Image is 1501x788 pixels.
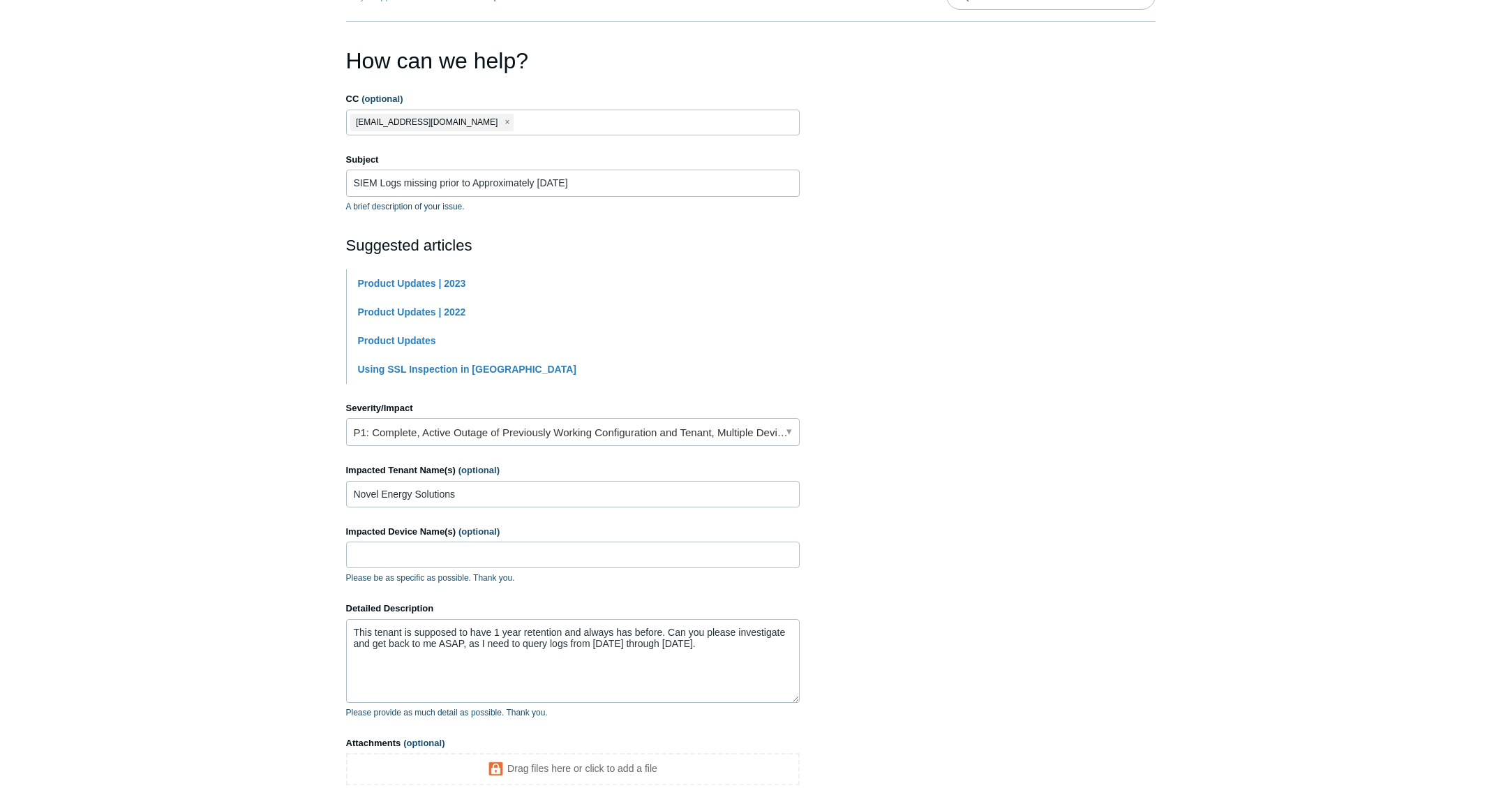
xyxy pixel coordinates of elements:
p: A brief description of your issue. [346,200,800,213]
a: Using SSL Inspection in [GEOGRAPHIC_DATA] [358,364,576,375]
label: Impacted Tenant Name(s) [346,463,800,477]
label: Severity/Impact [346,401,800,415]
span: (optional) [361,94,403,104]
a: P1: Complete, Active Outage of Previously Working Configuration and Tenant, Multiple Devices [346,418,800,446]
p: Please provide as much detail as possible. Thank you. [346,706,800,719]
a: Product Updates [358,335,436,346]
label: Subject [346,153,800,167]
span: close [505,114,509,131]
a: Product Updates | 2022 [358,306,466,318]
label: Detailed Description [346,602,800,616]
span: (optional) [458,465,500,475]
label: CC [346,92,800,106]
span: [EMAIL_ADDRESS][DOMAIN_NAME] [356,114,498,131]
h2: Suggested articles [346,234,800,257]
label: Impacted Device Name(s) [346,525,800,539]
h1: How can we help? [346,44,800,77]
a: Product Updates | 2023 [358,278,466,289]
label: Attachments [346,736,800,750]
span: (optional) [403,738,445,748]
p: Please be as specific as possible. Thank you. [346,572,800,584]
span: (optional) [458,526,500,537]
